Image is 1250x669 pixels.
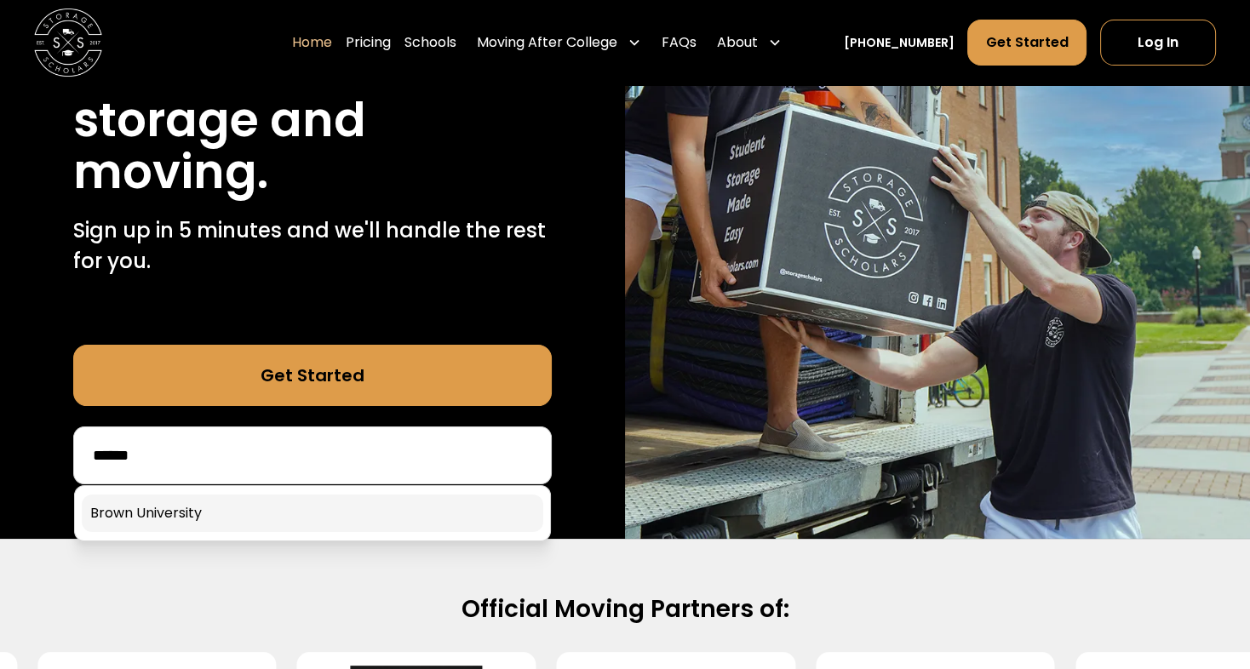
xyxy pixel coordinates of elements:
h2: Official Moving Partners of: [78,594,1171,625]
div: Moving After College [470,19,648,66]
a: [PHONE_NUMBER] [843,34,954,52]
a: Get Started [967,20,1086,66]
a: Log In [1100,20,1216,66]
a: FAQs [662,19,697,66]
h1: Stress free student storage and moving. [73,43,551,198]
div: Moving After College [477,32,617,53]
img: Storage Scholars main logo [34,9,102,77]
div: About [710,19,788,66]
a: Pricing [346,19,391,66]
a: Home [292,19,332,66]
a: Schools [404,19,456,66]
a: Get Started [73,345,551,406]
p: Sign up in 5 minutes and we'll handle the rest for you. [73,215,551,277]
div: About [717,32,758,53]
